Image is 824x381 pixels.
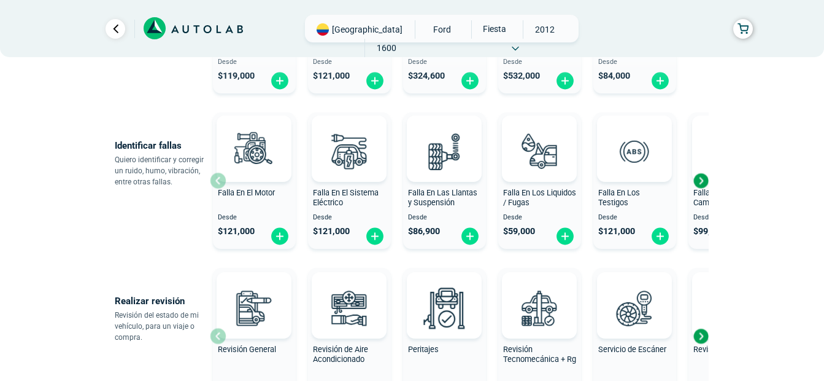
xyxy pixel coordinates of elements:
img: AD0BCuuxAAAAAElFTkSuQmCC [331,118,368,155]
span: $ 121,000 [598,226,635,237]
div: Next slide [691,327,710,345]
span: Revisión General [218,345,276,354]
span: $ 84,000 [598,71,630,81]
span: Desde [408,58,481,66]
span: $ 121,000 [313,226,350,237]
img: fi_plus-circle2.svg [460,71,480,90]
span: Falla En Los Testigos [598,188,640,208]
span: $ 59,000 [503,226,535,237]
img: peritaje-v3.svg [417,281,471,335]
span: $ 121,000 [218,226,255,237]
span: Peritajes [408,345,439,354]
button: Falla En El Sistema Eléctrico Desde $121,000 [308,112,391,249]
span: Revisión Tecnomecánica + Rg [503,345,576,364]
button: Falla En Los Liquidos / Fugas Desde $59,000 [498,112,581,249]
button: Falla En La Caja de Cambio Desde $99,000 [688,112,771,249]
img: AD0BCuuxAAAAAElFTkSuQmCC [521,118,558,155]
span: $ 532,000 [503,71,540,81]
span: 2012 [523,20,567,39]
img: fi_plus-circle2.svg [365,71,385,90]
p: Identificar fallas [115,137,210,154]
p: Quiero identificar y corregir un ruido, humo, vibración, entre otras fallas. [115,154,210,187]
img: revision_general-v3.svg [227,281,281,335]
span: Desde [503,214,576,222]
img: fi_plus-circle2.svg [365,227,385,246]
img: AD0BCuuxAAAAAElFTkSuQmCC [331,275,368,312]
img: fi_plus-circle2.svg [555,227,575,246]
span: Revisión de Batería [693,345,760,354]
span: Servicio de Escáner [598,345,666,354]
img: AD0BCuuxAAAAAElFTkSuQmCC [616,118,653,155]
img: AD0BCuuxAAAAAElFTkSuQmCC [616,275,653,312]
img: AD0BCuuxAAAAAElFTkSuQmCC [426,118,463,155]
span: Desde [218,214,291,222]
span: $ 121,000 [313,71,350,81]
span: $ 99,000 [693,226,725,237]
span: Falla En Las Llantas y Suspensión [408,188,477,208]
span: Desde [408,214,481,222]
span: Desde [313,58,386,66]
span: $ 324,600 [408,71,445,81]
span: FIESTA [472,20,515,37]
span: Falla En Los Liquidos / Fugas [503,188,576,208]
button: Falla En El Motor Desde $121,000 [213,112,296,249]
a: Ir al paso anterior [106,19,125,39]
img: fi_plus-circle2.svg [270,71,290,90]
span: Falla En El Sistema Eléctrico [313,188,379,208]
span: [GEOGRAPHIC_DATA] [332,23,402,36]
img: diagnostic_engine-v3.svg [227,124,281,178]
img: fi_plus-circle2.svg [555,71,575,90]
img: AD0BCuuxAAAAAElFTkSuQmCC [426,275,463,312]
span: Desde [598,214,671,222]
button: Falla En Los Testigos Desde $121,000 [593,112,676,249]
span: FORD [420,20,464,39]
img: escaner-v3.svg [607,281,661,335]
span: 1600 [365,39,409,57]
img: fi_plus-circle2.svg [650,227,670,246]
img: diagnostic_bombilla-v3.svg [322,124,376,178]
span: Revisión de Aire Acondicionado [313,345,368,364]
img: fi_plus-circle2.svg [460,227,480,246]
img: revision_tecno_mecanica-v3.svg [512,281,566,335]
span: $ 119,000 [218,71,255,81]
p: Realizar revisión [115,293,210,310]
img: fi_plus-circle2.svg [270,227,290,246]
img: AD0BCuuxAAAAAElFTkSuQmCC [236,118,272,155]
span: Desde [598,58,671,66]
span: $ 86,900 [408,226,440,237]
div: Next slide [691,171,710,190]
span: Desde [218,58,291,66]
img: aire_acondicionado-v3.svg [322,281,376,335]
span: Desde [503,58,576,66]
img: diagnostic_suspension-v3.svg [417,124,471,178]
img: AD0BCuuxAAAAAElFTkSuQmCC [521,275,558,312]
button: Falla En Las Llantas y Suspensión Desde $86,900 [403,112,486,249]
span: Desde [313,214,386,222]
img: diagnostic_gota-de-sangre-v3.svg [512,124,566,178]
span: Desde [693,214,766,222]
span: Falla En El Motor [218,188,275,197]
img: fi_plus-circle2.svg [650,71,670,90]
img: AD0BCuuxAAAAAElFTkSuQmCC [236,275,272,312]
img: diagnostic_caja-de-cambios-v3.svg [703,124,757,178]
img: cambio_bateria-v3.svg [703,281,757,335]
img: diagnostic_diagnostic_abs-v3.svg [607,124,661,178]
span: Falla En La Caja de Cambio [693,188,758,208]
img: Flag of COLOMBIA [317,23,329,36]
p: Revisión del estado de mi vehículo, para un viaje o compra. [115,310,210,343]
